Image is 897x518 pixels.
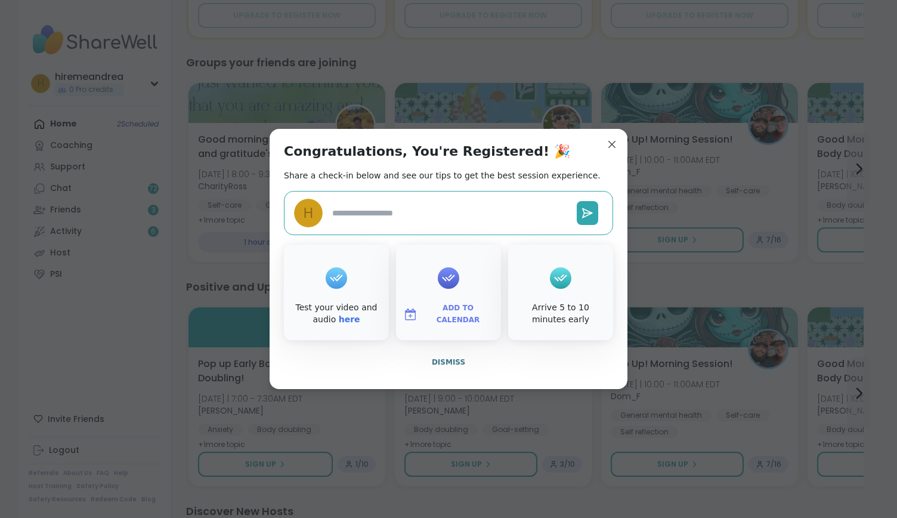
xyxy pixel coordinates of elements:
[284,350,613,375] button: Dismiss
[422,303,494,326] span: Add to Calendar
[286,302,386,325] div: Test your video and audio
[398,302,499,327] button: Add to Calendar
[284,143,570,160] h1: Congratulations, You're Registered! 🎉
[284,169,601,181] h2: Share a check-in below and see our tips to get the best session experience.
[511,302,611,325] div: Arrive 5 to 10 minutes early
[403,307,417,322] img: ShareWell Logomark
[303,203,313,224] span: h
[432,358,465,366] span: Dismiss
[339,314,360,324] a: here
